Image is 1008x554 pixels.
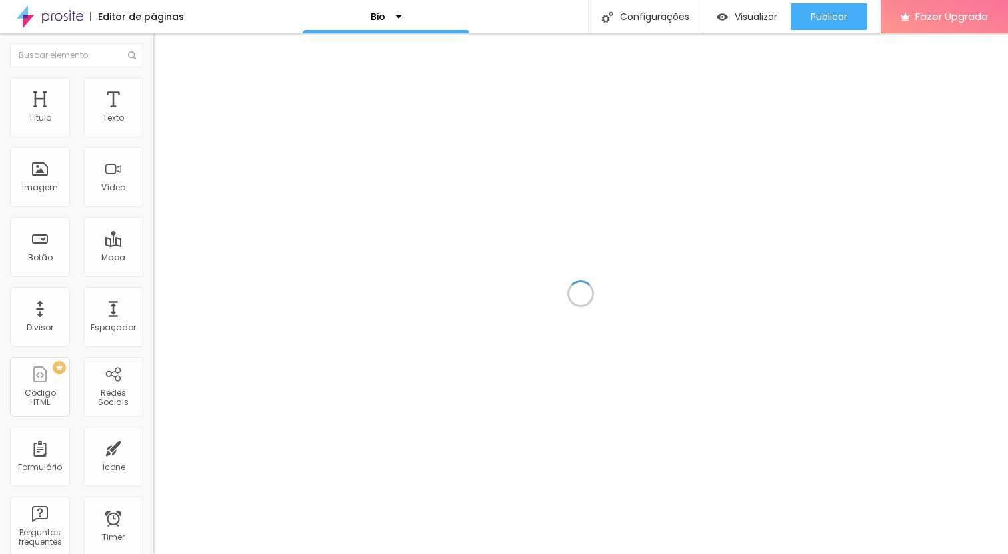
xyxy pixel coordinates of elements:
[29,113,51,123] div: Título
[371,12,385,21] p: Bio
[602,11,613,23] img: Icone
[103,113,124,123] div: Texto
[703,3,791,30] button: Visualizar
[811,11,847,22] span: Publicar
[22,183,58,192] div: Imagem
[128,51,136,59] img: Icone
[102,533,125,542] div: Timer
[102,463,125,472] div: Ícone
[101,183,125,192] div: Vídeo
[735,11,777,22] span: Visualizar
[91,323,136,332] div: Espaçador
[717,11,728,23] img: view-1.svg
[13,388,66,408] div: Código HTML
[10,43,143,67] input: Buscar elemento
[28,253,53,262] div: Botão
[87,388,139,408] div: Redes Sociais
[13,528,66,547] div: Perguntas frequentes
[915,11,988,22] span: Fazer Upgrade
[90,12,184,21] div: Editor de páginas
[791,3,867,30] button: Publicar
[18,463,62,472] div: Formulário
[101,253,125,262] div: Mapa
[27,323,53,332] div: Divisor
